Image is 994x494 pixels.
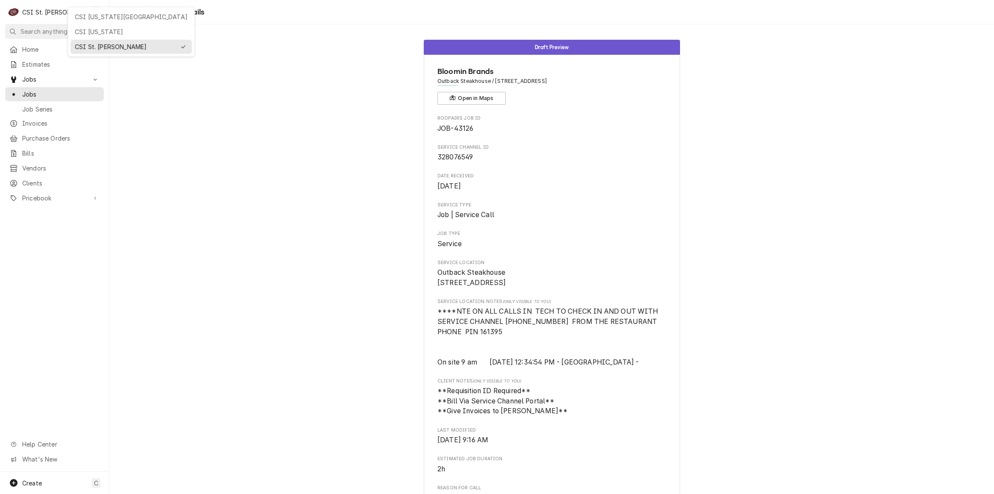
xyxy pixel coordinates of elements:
div: CSI St. [PERSON_NAME] [75,42,176,51]
span: Job Series [22,105,100,114]
a: Go to Job Series [5,102,104,116]
div: CSI [US_STATE][GEOGRAPHIC_DATA] [75,12,188,21]
a: Go to Jobs [5,87,104,101]
div: CSI [US_STATE] [75,27,188,36]
span: Jobs [22,90,100,99]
